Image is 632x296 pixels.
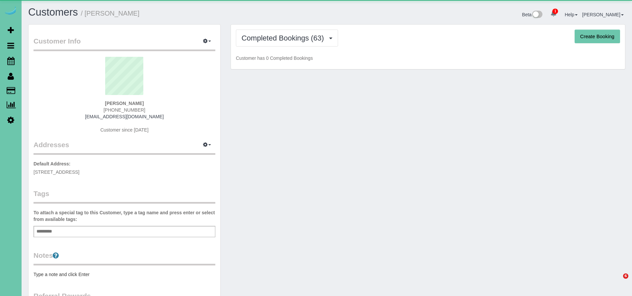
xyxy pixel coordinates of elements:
p: Customer has 0 Completed Bookings [236,55,620,61]
button: Completed Bookings (63) [236,30,338,47]
span: Customer since [DATE] [100,127,148,133]
a: Beta [522,12,543,17]
span: [PHONE_NUMBER] [104,107,145,113]
a: [EMAIL_ADDRESS][DOMAIN_NAME] [85,114,164,119]
a: [PERSON_NAME] [582,12,624,17]
img: New interface [531,11,542,19]
img: Automaid Logo [4,7,17,16]
legend: Notes [34,250,215,265]
label: To attach a special tag to this Customer, type a tag name and press enter or select from availabl... [34,209,215,223]
label: Default Address: [34,160,71,167]
pre: Type a note and click Enter [34,271,215,278]
span: 6 [623,273,628,279]
span: 1 [552,9,558,14]
a: Help [565,12,578,17]
span: Completed Bookings (63) [242,34,327,42]
strong: [PERSON_NAME] [105,101,144,106]
small: / [PERSON_NAME] [81,10,140,17]
a: Customers [28,6,78,18]
iframe: Intercom live chat [609,273,625,289]
legend: Customer Info [34,36,215,51]
span: [STREET_ADDRESS] [34,169,79,175]
legend: Tags [34,189,215,204]
a: 1 [547,7,560,21]
button: Create Booking [575,30,620,44]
